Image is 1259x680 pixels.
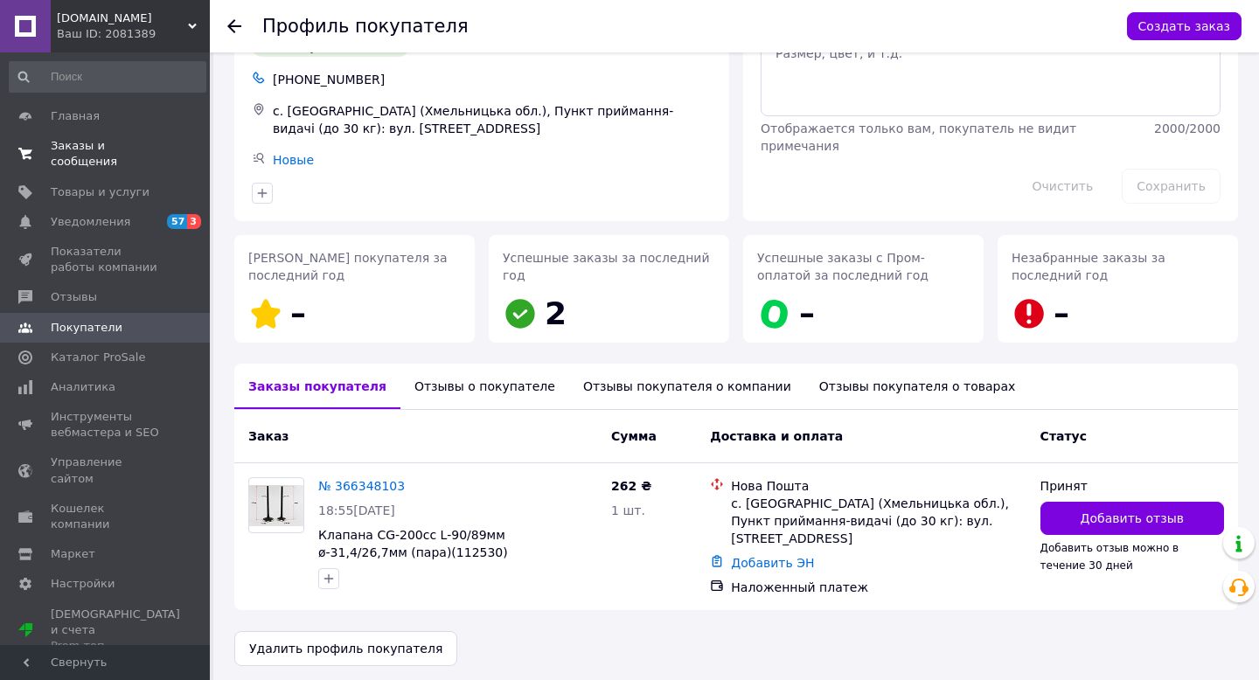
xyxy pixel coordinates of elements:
[1054,295,1069,331] span: –
[248,477,304,533] a: Фото товару
[249,485,303,526] img: Фото товару
[569,364,805,409] div: Отзывы покупателя о компании
[248,429,289,443] span: Заказ
[51,379,115,395] span: Аналитика
[51,350,145,365] span: Каталог ProSale
[1040,429,1087,443] span: Статус
[51,244,162,275] span: Показатели работы компании
[51,214,130,230] span: Уведомления
[400,364,569,409] div: Отзывы о покупателе
[51,607,180,655] span: [DEMOGRAPHIC_DATA] и счета
[9,61,206,93] input: Поиск
[51,184,150,200] span: Товары и услуги
[318,479,405,493] a: № 366348103
[731,495,1026,547] div: с. [GEOGRAPHIC_DATA] (Хмельницька обл.), Пункт приймання-видачі (до 30 кг): вул. [STREET_ADDRESS]
[234,631,457,666] button: Удалить профиль покупателя
[761,121,1076,153] span: Отображается только вам, покупатель не видит примечания
[51,409,162,441] span: Инструменты вебмастера и SEO
[51,638,180,654] div: Prom топ
[1040,477,1224,495] div: Принят
[167,214,187,229] span: 57
[227,17,241,35] div: Вернуться назад
[710,429,843,443] span: Доставка и оплата
[273,153,314,167] a: Новые
[611,503,645,517] span: 1 шт.
[262,16,469,37] h1: Профиль покупателя
[269,99,715,141] div: с. [GEOGRAPHIC_DATA] (Хмельницька обл.), Пункт приймання-видачі (до 30 кг): вул. [STREET_ADDRESS]
[51,576,115,592] span: Настройки
[1127,12,1242,40] button: Создать заказ
[1081,510,1184,527] span: Добавить отзыв
[290,295,306,331] span: –
[248,251,448,282] span: [PERSON_NAME] покупателя за последний год
[51,108,100,124] span: Главная
[318,528,508,559] a: Клапана CG-200cc L-90/89мм ø-31,4/26,7мм (пара)(112530)
[545,295,567,331] span: 2
[51,320,122,336] span: Покупатели
[1040,542,1179,572] span: Добавить отзыв можно в течение 30 дней
[57,26,210,42] div: Ваш ID: 2081389
[318,503,395,517] span: 18:55[DATE]
[51,138,162,170] span: Заказы и сообщения
[51,454,162,486] span: Управление сайтом
[611,479,651,493] span: 262 ₴
[1012,251,1165,282] span: Незабранные заказы за последний год
[503,251,710,282] span: Успешные заказы за последний год
[269,67,715,92] div: [PHONE_NUMBER]
[757,251,929,282] span: Успешные заказы с Пром-оплатой за последний год
[731,477,1026,495] div: Нова Пошта
[731,556,814,570] a: Добавить ЭН
[1154,121,1221,135] span: 2000 / 2000
[799,295,815,331] span: –
[57,10,188,26] span: SPORT-SALE.COM.UA
[805,364,1030,409] div: Отзывы покупателя о товарах
[187,214,201,229] span: 3
[234,364,400,409] div: Заказы покупателя
[51,501,162,532] span: Кошелек компании
[1040,502,1224,535] button: Добавить отзыв
[51,546,95,562] span: Маркет
[731,579,1026,596] div: Наложенный платеж
[51,289,97,305] span: Отзывы
[611,429,657,443] span: Сумма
